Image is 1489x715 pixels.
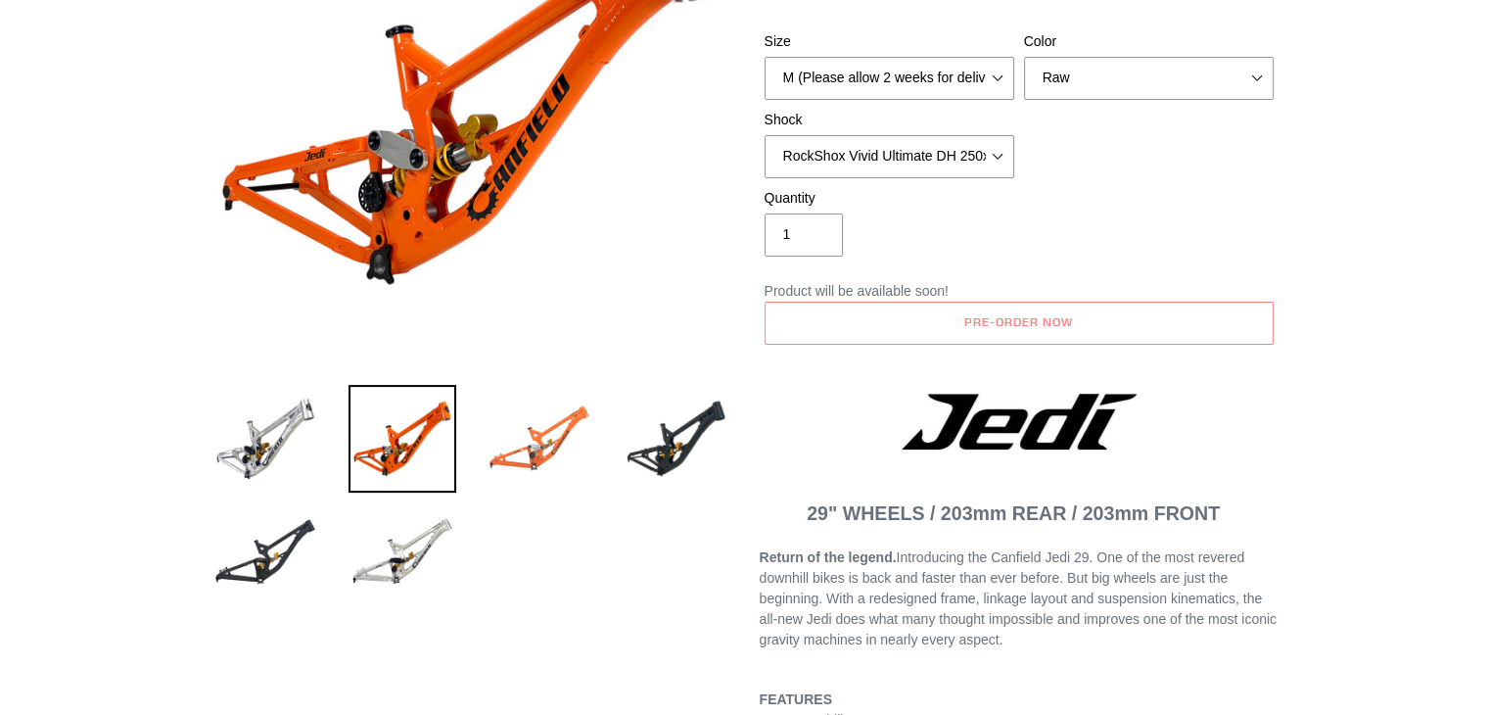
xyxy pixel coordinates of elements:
[211,499,319,606] img: Load image into Gallery viewer, JEDI 29 - Frameset
[211,385,319,493] img: Load image into Gallery viewer, JEDI 29 - Frameset
[1024,31,1274,52] label: Color
[486,385,593,493] img: Load image into Gallery viewer, JEDI 29 - Frameset
[807,502,1220,524] span: 29" WHEELS / 203mm REAR / 203mm FRONT
[765,110,1014,130] label: Shock
[349,499,456,606] img: Load image into Gallery viewer, JEDI 29 - Frameset
[765,281,1274,302] p: Product will be available soon!
[765,31,1014,52] label: Size
[964,314,1072,329] span: Pre-order now
[760,691,832,707] b: FEATURES
[765,302,1274,345] button: Sold out
[765,188,1014,209] label: Quantity
[760,549,1277,647] span: Introducing the Canfield Jedi 29. One of the most revered downhill bikes is back and faster than ...
[623,385,730,493] img: Load image into Gallery viewer, JEDI 29 - Frameset
[349,385,456,493] img: Load image into Gallery viewer, JEDI 29 - Frameset
[760,549,897,565] b: Return of the legend.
